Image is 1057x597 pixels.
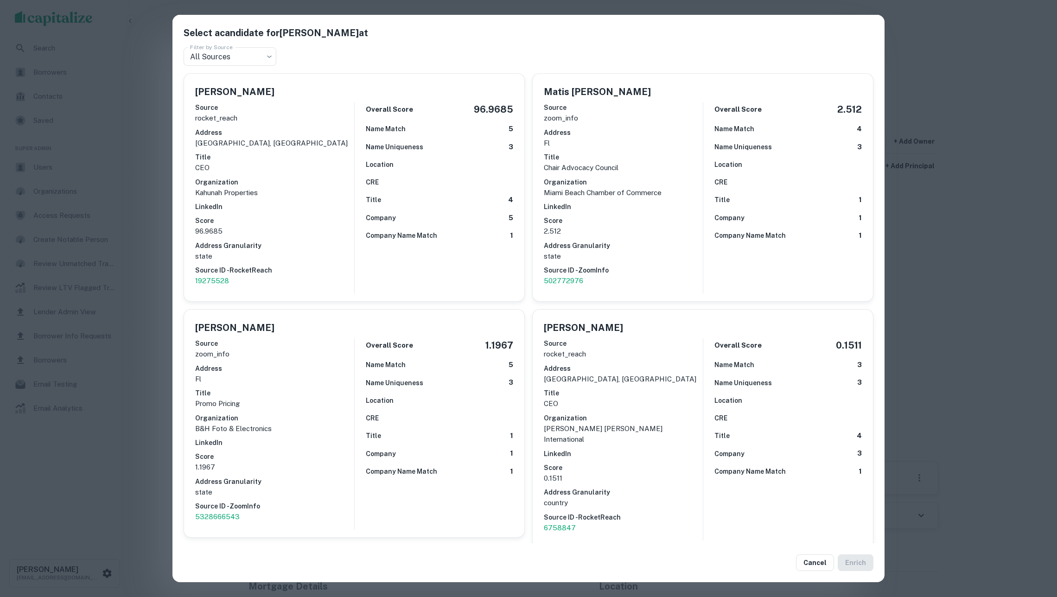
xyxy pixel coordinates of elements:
[366,104,413,115] h6: Overall Score
[485,338,513,352] h5: 1.1967
[544,463,703,473] h6: Score
[366,159,394,170] h6: Location
[366,413,379,423] h6: CRE
[184,47,276,66] div: All Sources
[366,466,437,476] h6: Company Name Match
[195,374,354,385] p: fl
[509,124,513,134] h6: 5
[544,349,703,360] p: rocket_reach
[714,213,745,223] h6: Company
[544,413,703,423] h6: Organization
[857,360,862,370] h6: 3
[857,431,862,441] h6: 4
[510,230,513,241] h6: 1
[714,413,727,423] h6: CRE
[366,378,423,388] h6: Name Uniqueness
[366,230,437,241] h6: Company Name Match
[195,321,274,335] h5: [PERSON_NAME]
[195,487,354,498] p: state
[544,113,703,124] p: zoom_info
[714,378,772,388] h6: Name Uniqueness
[544,226,703,237] p: 2.512
[195,398,354,409] p: Promo Pricing
[857,448,862,459] h6: 3
[366,142,423,152] h6: Name Uniqueness
[544,127,703,138] h6: Address
[366,177,379,187] h6: CRE
[366,449,396,459] h6: Company
[510,448,513,459] h6: 1
[195,152,354,162] h6: Title
[474,102,513,116] h5: 96.9685
[544,338,703,349] h6: Source
[544,512,703,522] h6: Source ID - RocketReach
[714,449,745,459] h6: Company
[544,216,703,226] h6: Score
[195,85,274,99] h5: [PERSON_NAME]
[544,138,703,149] p: fl
[544,487,703,497] h6: Address Granularity
[859,213,862,223] h6: 1
[714,360,754,370] h6: Name Match
[510,466,513,477] h6: 1
[796,554,834,571] button: Cancel
[859,195,862,205] h6: 1
[195,451,354,462] h6: Score
[544,321,623,335] h5: [PERSON_NAME]
[857,377,862,388] h6: 3
[195,102,354,113] h6: Source
[714,124,754,134] h6: Name Match
[195,187,354,198] p: Kahunah Properties
[184,26,873,40] h5: Select a candidate for [PERSON_NAME] at
[195,462,354,473] p: 1.1967
[544,265,703,275] h6: Source ID - ZoomInfo
[837,102,862,116] h5: 2.512
[190,43,233,51] label: Filter by Source
[195,138,354,149] p: [GEOGRAPHIC_DATA], [GEOGRAPHIC_DATA]
[509,360,513,370] h6: 5
[195,127,354,138] h6: Address
[195,349,354,360] p: zoom_info
[544,275,703,286] a: 502772976
[544,187,703,198] p: Miami Beach Chamber of Commerce
[714,177,727,187] h6: CRE
[544,162,703,173] p: Chair Advocacy Council
[714,104,762,115] h6: Overall Score
[195,162,354,173] p: CEO
[714,230,786,241] h6: Company Name Match
[195,423,354,434] p: B&H Foto & Electronics
[544,522,703,533] a: 6758847
[544,449,703,459] h6: LinkedIn
[544,497,703,508] p: country
[714,395,742,406] h6: Location
[714,340,762,351] h6: Overall Score
[836,338,862,352] h5: 0.1511
[714,195,730,205] h6: Title
[859,230,862,241] h6: 1
[195,363,354,374] h6: Address
[544,374,703,385] p: [GEOGRAPHIC_DATA], [GEOGRAPHIC_DATA]
[544,251,703,262] p: state
[508,195,513,205] h6: 4
[366,213,396,223] h6: Company
[195,251,354,262] p: state
[195,241,354,251] h6: Address Granularity
[544,423,703,445] p: [PERSON_NAME] [PERSON_NAME] International
[195,177,354,187] h6: Organization
[195,265,354,275] h6: Source ID - RocketReach
[195,476,354,487] h6: Address Granularity
[714,159,742,170] h6: Location
[195,216,354,226] h6: Score
[366,431,381,441] h6: Title
[195,113,354,124] p: rocket_reach
[857,142,862,152] h6: 3
[857,124,862,134] h6: 4
[509,142,513,152] h6: 3
[195,511,354,522] a: 5328666543
[366,395,394,406] h6: Location
[714,431,730,441] h6: Title
[195,338,354,349] h6: Source
[509,377,513,388] h6: 3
